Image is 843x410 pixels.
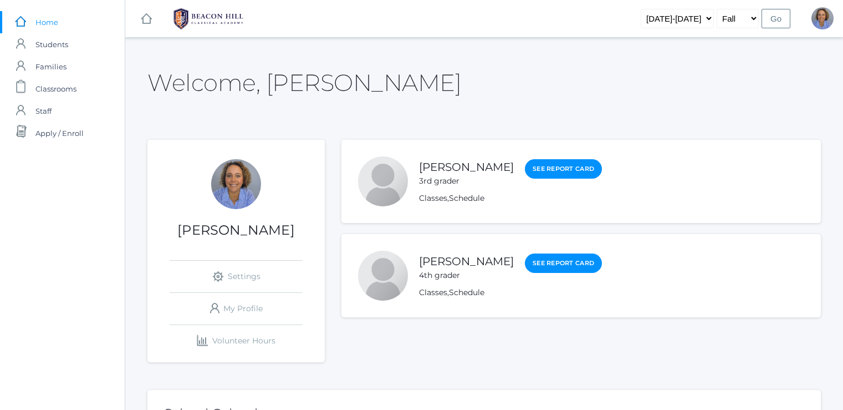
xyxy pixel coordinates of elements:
div: 4th grader [419,270,514,281]
div: Sandra Velasquez [811,7,834,29]
div: Sandra Velasquez [211,159,261,209]
a: Volunteer Hours [170,325,303,357]
div: Addie Velasquez [358,156,408,206]
span: Home [35,11,58,33]
a: Schedule [449,193,484,203]
div: 3rd grader [419,175,514,187]
div: , [419,287,602,298]
a: [PERSON_NAME] [419,255,514,268]
h1: [PERSON_NAME] [147,223,325,237]
span: Apply / Enroll [35,122,84,144]
h2: Welcome, [PERSON_NAME] [147,70,461,95]
input: Go [762,9,790,28]
a: Schedule [449,287,484,297]
a: Settings [170,261,303,292]
a: See Report Card [525,254,602,273]
div: Eleanor Velasquez [358,251,408,301]
a: Classes [419,193,447,203]
span: Families [35,55,67,78]
a: My Profile [170,293,303,325]
span: Students [35,33,68,55]
span: Classrooms [35,78,76,100]
a: Classes [419,287,447,297]
span: Staff [35,100,52,122]
div: , [419,193,602,204]
a: See Report Card [525,159,602,179]
a: [PERSON_NAME] [419,160,514,174]
img: BHCALogos-05-308ed15e86a5a0abce9b8dd61676a3503ac9727e845dece92d48e8588c001991.png [167,5,250,33]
